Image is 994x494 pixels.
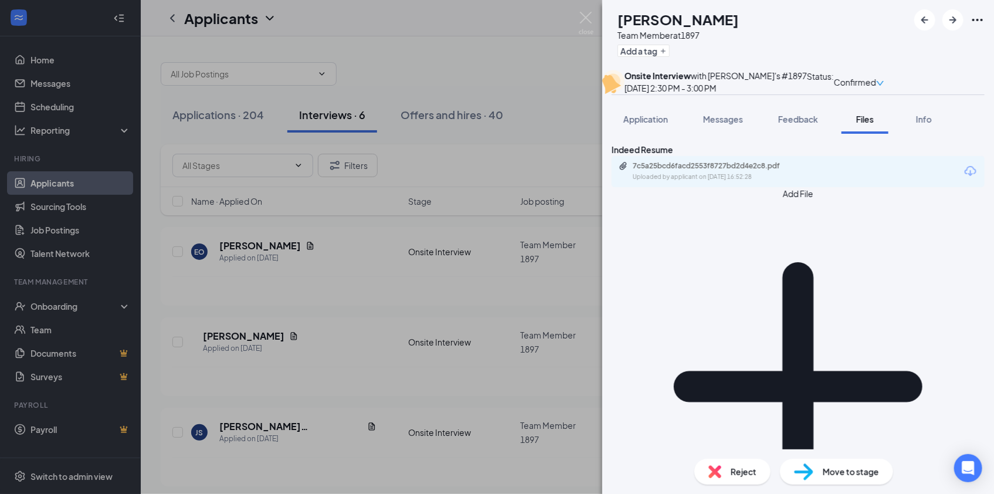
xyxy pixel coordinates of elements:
button: PlusAdd a tag [618,45,670,57]
div: Indeed Resume [612,143,985,156]
div: Uploaded by applicant on [DATE] 16:52:28 [633,172,809,182]
span: Move to stage [823,465,879,478]
div: Status : [807,70,834,94]
span: Reject [731,465,756,478]
svg: Ellipses [971,13,985,27]
b: Onsite Interview [625,70,691,81]
span: Files [856,114,874,124]
svg: ArrowRight [946,13,960,27]
div: 7c5a25bcd6facd2553f8727bd2d4e2c8.pdf [633,161,797,171]
svg: ArrowLeftNew [918,13,932,27]
button: ArrowLeftNew [914,9,935,31]
div: Team Member at 1897 [618,29,739,41]
div: Open Intercom Messenger [954,454,982,482]
span: Confirmed [834,76,876,89]
span: Messages [703,114,743,124]
span: Info [916,114,932,124]
span: down [876,79,884,87]
div: with [PERSON_NAME]'s #1897 [625,70,807,82]
svg: Download [964,164,978,178]
span: Feedback [778,114,818,124]
svg: Plus [660,48,667,55]
div: [DATE] 2:30 PM - 3:00 PM [625,82,807,94]
h1: [PERSON_NAME] [618,9,739,29]
svg: Paperclip [619,161,628,171]
button: ArrowRight [942,9,964,31]
span: Application [623,114,668,124]
a: Paperclip7c5a25bcd6facd2553f8727bd2d4e2c8.pdfUploaded by applicant on [DATE] 16:52:28 [619,161,809,182]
